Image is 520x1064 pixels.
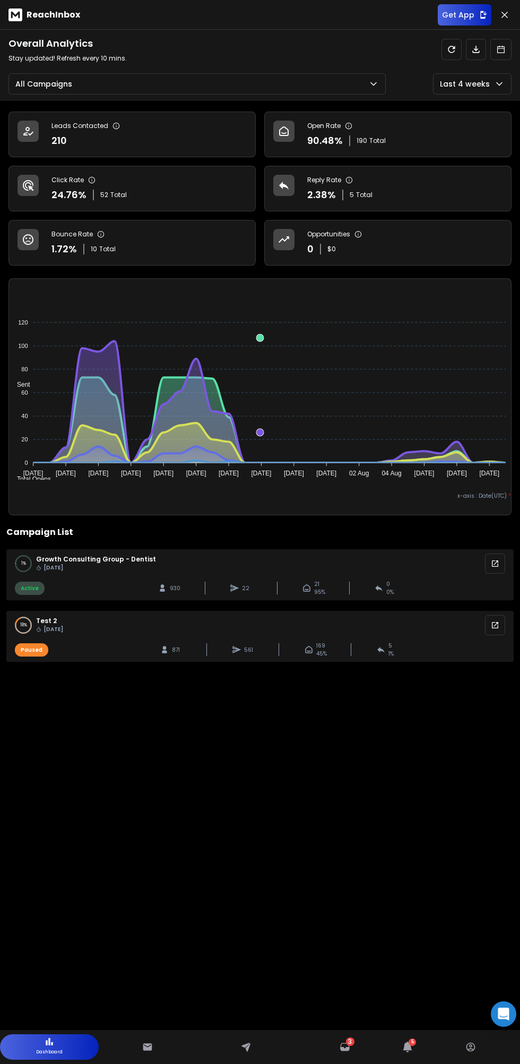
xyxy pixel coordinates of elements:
p: Leads Contacted [51,122,108,130]
span: 5 [409,1039,416,1046]
span: 871 [172,646,183,654]
tspan: 0 [24,459,28,466]
span: Sent [9,381,30,388]
p: x-axis : Date(UTC) [9,492,511,500]
div: Active [15,582,45,595]
p: Bounce Rate [51,230,93,239]
a: 3 [340,1042,350,1052]
span: 190 [357,137,367,145]
span: Total [110,191,127,199]
p: Last 4 weeks [440,79,494,89]
a: Reply Rate2.38%5Total [264,166,512,211]
span: 0 [386,580,390,588]
span: Total [356,191,372,199]
tspan: 60 [21,389,28,396]
span: Growth Consulting Group - Dentist [36,555,156,572]
tspan: [DATE] [23,470,44,477]
span: [DATE] [36,625,63,634]
tspan: 02 Aug [349,470,369,477]
span: 21 [314,580,319,588]
tspan: 120 [18,319,28,326]
tspan: [DATE] [219,470,239,477]
p: 2.38 % [307,188,336,202]
tspan: [DATE] [479,470,499,477]
span: 10 [91,245,97,253]
a: 1%Growth Consulting Group - Dentist [DATE]Active930222195%00% [6,549,514,600]
p: $ 0 [327,245,336,253]
p: 90.48 % [307,133,343,148]
p: 18 % [20,622,27,628]
a: Leads Contacted210 [8,112,256,157]
a: Opportunities0$0 [264,220,512,266]
span: Total [99,245,116,253]
span: [DATE] [36,564,156,572]
a: Open Rate90.48%190Total [264,112,512,157]
p: Stay updated! Refresh every 10 mins. [8,54,127,63]
p: ReachInbox [27,8,80,21]
a: Bounce Rate1.72%10Total [8,220,256,266]
div: Open Intercom Messenger [491,1001,516,1027]
tspan: 04 Aug [382,470,401,477]
p: Opportunities [307,230,350,239]
h2: Campaign List [6,526,514,539]
span: 0 % [386,588,394,596]
span: 169 [316,642,325,650]
p: 0 [307,242,314,257]
tspan: [DATE] [121,470,141,477]
span: 52 [100,191,108,199]
span: 561 [244,646,255,654]
tspan: [DATE] [88,470,108,477]
tspan: [DATE] [252,470,272,477]
span: test 2 [36,617,63,634]
span: Total Opens [9,475,51,483]
span: 45 % [316,650,327,658]
p: 1 % [21,560,26,567]
tspan: 20 [21,436,28,442]
tspan: 100 [18,343,28,349]
h1: Overall Analytics [8,36,127,51]
a: 18%test 2 [DATE]Paused87156116945%51% [6,611,514,662]
tspan: [DATE] [284,470,304,477]
span: 5 [388,642,392,650]
p: Reply Rate [307,176,341,184]
p: 24.76 % [51,188,86,202]
p: Open Rate [307,122,341,130]
button: Get App [438,4,491,25]
span: 930 [170,584,180,592]
tspan: 40 [21,413,28,419]
p: Click Rate [51,176,84,184]
span: 95 % [314,588,325,596]
span: Total [369,137,386,145]
tspan: [DATE] [153,470,174,477]
tspan: [DATE] [316,470,336,477]
span: 3 [348,1037,352,1046]
p: 210 [51,133,67,148]
tspan: [DATE] [186,470,206,477]
tspan: [DATE] [56,470,76,477]
p: All Campaigns [15,79,76,89]
p: 1.72 % [51,242,77,257]
span: 22 [242,584,253,592]
tspan: [DATE] [414,470,435,477]
a: Click Rate24.76%52Total [8,166,256,211]
p: Dashboard [36,1047,63,1058]
div: Paused [15,643,48,657]
span: 1 % [388,650,394,658]
tspan: 80 [21,366,28,372]
span: 5 [350,191,354,199]
tspan: [DATE] [447,470,467,477]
